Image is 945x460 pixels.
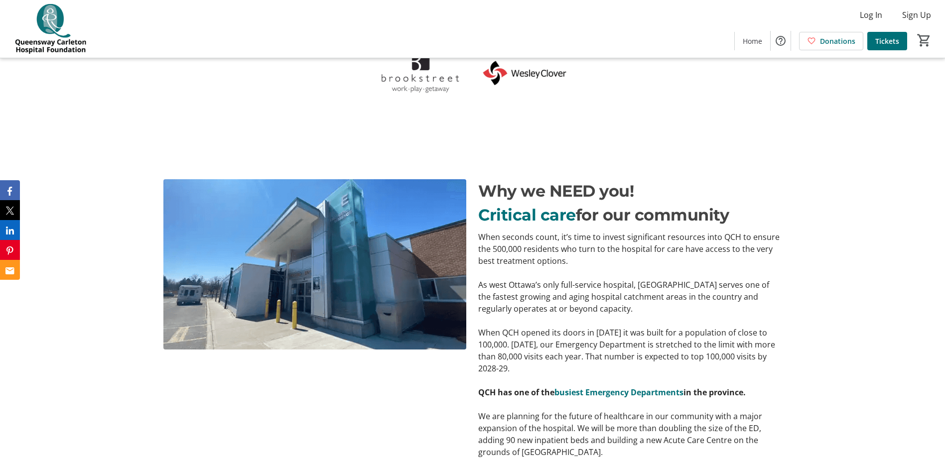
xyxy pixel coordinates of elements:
[478,231,780,266] span: When seconds count, it’s time to invest significant resources into QCH to ensure the 500,000 resi...
[799,32,863,50] a: Donations
[478,181,634,201] span: Why we NEED you!
[902,9,931,21] span: Sign Up
[820,36,855,46] span: Donations
[771,31,791,51] button: Help
[478,411,762,458] span: We are planning for the future of healthcare in our community with a major expansion of the hospi...
[554,387,683,398] strong: busiest Emergency Departments
[683,387,746,398] strong: in the province.
[875,36,899,46] span: Tickets
[867,32,907,50] a: Tickets
[163,179,466,349] img: undefined
[852,7,890,23] button: Log In
[6,4,95,54] img: QCH Foundation's Logo
[478,205,576,225] span: Critical care
[915,31,933,49] button: Cart
[478,26,571,119] img: logo
[576,205,729,225] span: for our community
[478,279,769,314] span: As west Ottawa’s only full-service hospital, [GEOGRAPHIC_DATA] serves one of the fastest growing ...
[478,387,554,398] strong: QCH has one of the
[860,9,882,21] span: Log In
[374,26,467,119] img: logo
[735,32,770,50] a: Home
[743,36,762,46] span: Home
[894,7,939,23] button: Sign Up
[478,327,775,374] span: When QCH opened its doors in [DATE] it was built for a population of close to 100,000. [DATE], ou...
